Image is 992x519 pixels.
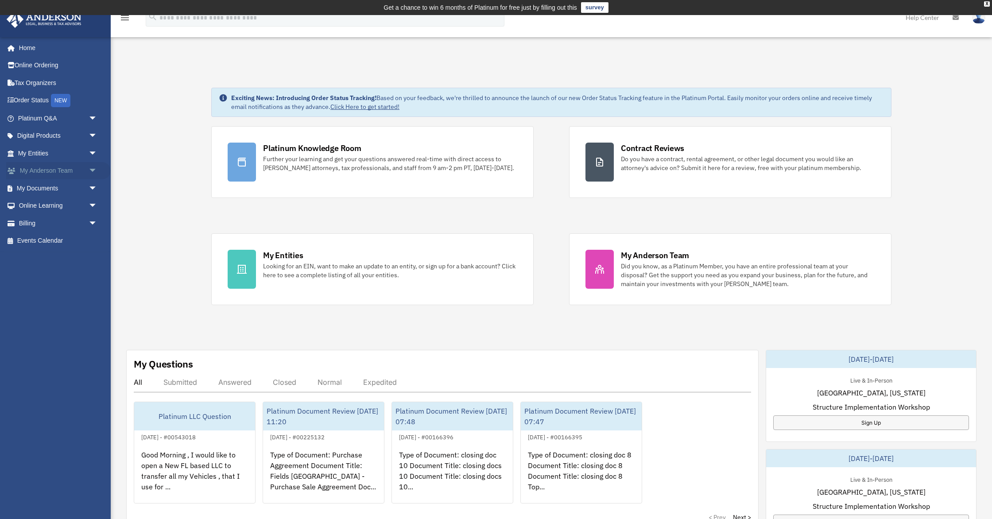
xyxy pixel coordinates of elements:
div: Expedited [363,378,397,387]
a: My Entitiesarrow_drop_down [6,144,111,162]
a: My Anderson Team Did you know, as a Platinum Member, you have an entire professional team at your... [569,233,891,305]
a: Platinum Knowledge Room Further your learning and get your questions answered real-time with dire... [211,126,534,198]
div: Answered [218,378,252,387]
div: Based on your feedback, we're thrilled to announce the launch of our new Order Status Tracking fe... [231,93,884,111]
a: My Anderson Teamarrow_drop_down [6,162,111,180]
a: Click Here to get started! [330,103,399,111]
div: My Entities [263,250,303,261]
a: Contract Reviews Do you have a contract, rental agreement, or other legal document you would like... [569,126,891,198]
div: Platinum Document Review [DATE] 07:47 [521,402,642,430]
div: [DATE]-[DATE] [766,449,976,467]
span: Structure Implementation Workshop [813,402,930,412]
span: arrow_drop_down [89,214,106,232]
a: Billingarrow_drop_down [6,214,111,232]
a: Online Ordering [6,57,111,74]
div: Live & In-Person [843,375,899,384]
a: Events Calendar [6,232,111,250]
a: survey [581,2,608,13]
div: My Questions [134,357,193,371]
a: My Entities Looking for an EIN, want to make an update to an entity, or sign up for a bank accoun... [211,233,534,305]
div: Normal [318,378,342,387]
div: Looking for an EIN, want to make an update to an entity, or sign up for a bank account? Click her... [263,262,517,279]
div: Type of Document: closing doc 8 Document Title: closing doc 8 Document Title: closing doc 8 Top... [521,442,642,511]
span: arrow_drop_down [89,144,106,163]
div: Did you know, as a Platinum Member, you have an entire professional team at your disposal? Get th... [621,262,875,288]
strong: Exciting News: Introducing Order Status Tracking! [231,94,376,102]
span: [GEOGRAPHIC_DATA], [US_STATE] [817,487,926,497]
div: Type of Document: Purchase Aggreement Document Title: Fields [GEOGRAPHIC_DATA] - Purchase Sale Ag... [263,442,384,511]
div: Contract Reviews [621,143,684,154]
div: Platinum LLC Question [134,402,255,430]
i: menu [120,12,130,23]
a: Order StatusNEW [6,92,111,110]
a: menu [120,15,130,23]
span: arrow_drop_down [89,179,106,198]
img: Anderson Advisors Platinum Portal [4,11,84,28]
div: Submitted [163,378,197,387]
a: Home [6,39,106,57]
div: My Anderson Team [621,250,689,261]
span: arrow_drop_down [89,162,106,180]
div: Live & In-Person [843,474,899,484]
span: Structure Implementation Workshop [813,501,930,511]
div: NEW [51,94,70,107]
div: [DATE] - #00225132 [263,432,332,441]
div: Platinum Document Review [DATE] 11:20 [263,402,384,430]
div: [DATE]-[DATE] [766,350,976,368]
a: Sign Up [773,415,969,430]
a: Platinum Q&Aarrow_drop_down [6,109,111,127]
div: All [134,378,142,387]
a: Platinum Document Review [DATE] 07:47[DATE] - #00166395Type of Document: closing doc 8 Document T... [520,402,642,504]
div: Closed [273,378,296,387]
span: arrow_drop_down [89,197,106,215]
a: Platinum Document Review [DATE] 07:48[DATE] - #00166396Type of Document: closing doc 10 Document ... [391,402,513,504]
a: Tax Organizers [6,74,111,92]
img: User Pic [972,11,985,24]
div: Platinum Document Review [DATE] 07:48 [392,402,513,430]
a: Platinum LLC Question[DATE] - #00543018Good Morning , I would like to open a New FL based LLC to ... [134,402,256,504]
div: [DATE] - #00166396 [392,432,461,441]
div: Good Morning , I would like to open a New FL based LLC to transfer all my Vehicles , that I use f... [134,442,255,511]
a: Online Learningarrow_drop_down [6,197,111,215]
div: close [984,1,990,7]
i: search [148,12,158,22]
div: Further your learning and get your questions answered real-time with direct access to [PERSON_NAM... [263,155,517,172]
div: Get a chance to win 6 months of Platinum for free just by filling out this [384,2,577,13]
a: Platinum Document Review [DATE] 11:20[DATE] - #00225132Type of Document: Purchase Aggreement Docu... [263,402,384,504]
span: arrow_drop_down [89,109,106,128]
a: Digital Productsarrow_drop_down [6,127,111,145]
div: Platinum Knowledge Room [263,143,361,154]
span: [GEOGRAPHIC_DATA], [US_STATE] [817,387,926,398]
span: arrow_drop_down [89,127,106,145]
div: [DATE] - #00166395 [521,432,589,441]
div: Type of Document: closing doc 10 Document Title: closing docs 10 Document Title: closing docs 10... [392,442,513,511]
a: My Documentsarrow_drop_down [6,179,111,197]
div: [DATE] - #00543018 [134,432,203,441]
div: Do you have a contract, rental agreement, or other legal document you would like an attorney's ad... [621,155,875,172]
